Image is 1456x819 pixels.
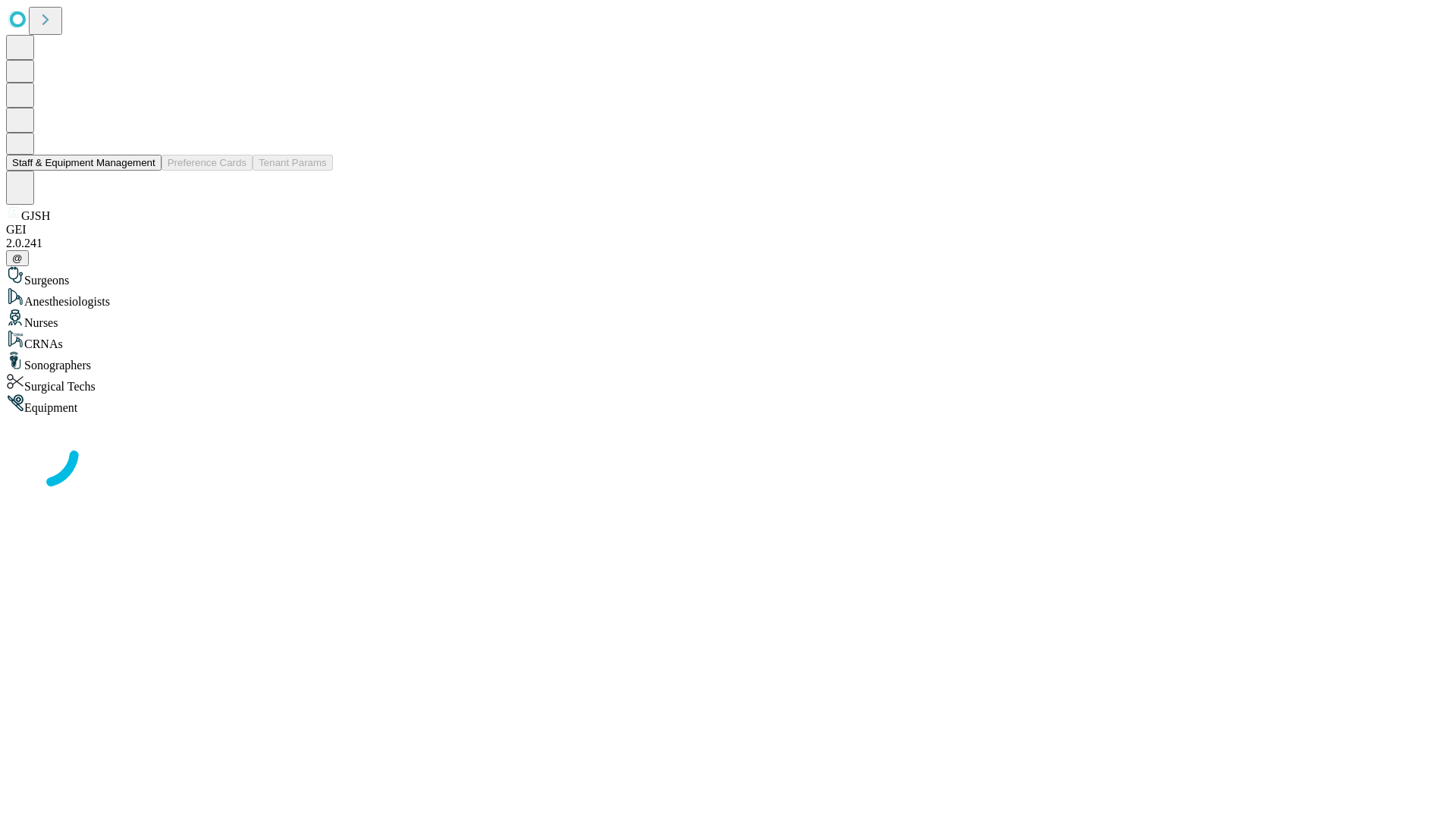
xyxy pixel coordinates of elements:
[6,351,1450,372] div: Sonographers
[21,209,50,222] span: GJSH
[6,237,1450,250] div: 2.0.241
[6,330,1450,351] div: CRNAs
[6,266,1450,287] div: Surgeons
[253,155,333,171] button: Tenant Params
[6,287,1450,309] div: Anesthesiologists
[12,253,23,264] span: @
[6,309,1450,330] div: Nurses
[6,394,1450,415] div: Equipment
[6,372,1450,394] div: Surgical Techs
[6,155,162,171] button: Staff & Equipment Management
[162,155,253,171] button: Preference Cards
[6,223,1450,237] div: GEI
[6,250,29,266] button: @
